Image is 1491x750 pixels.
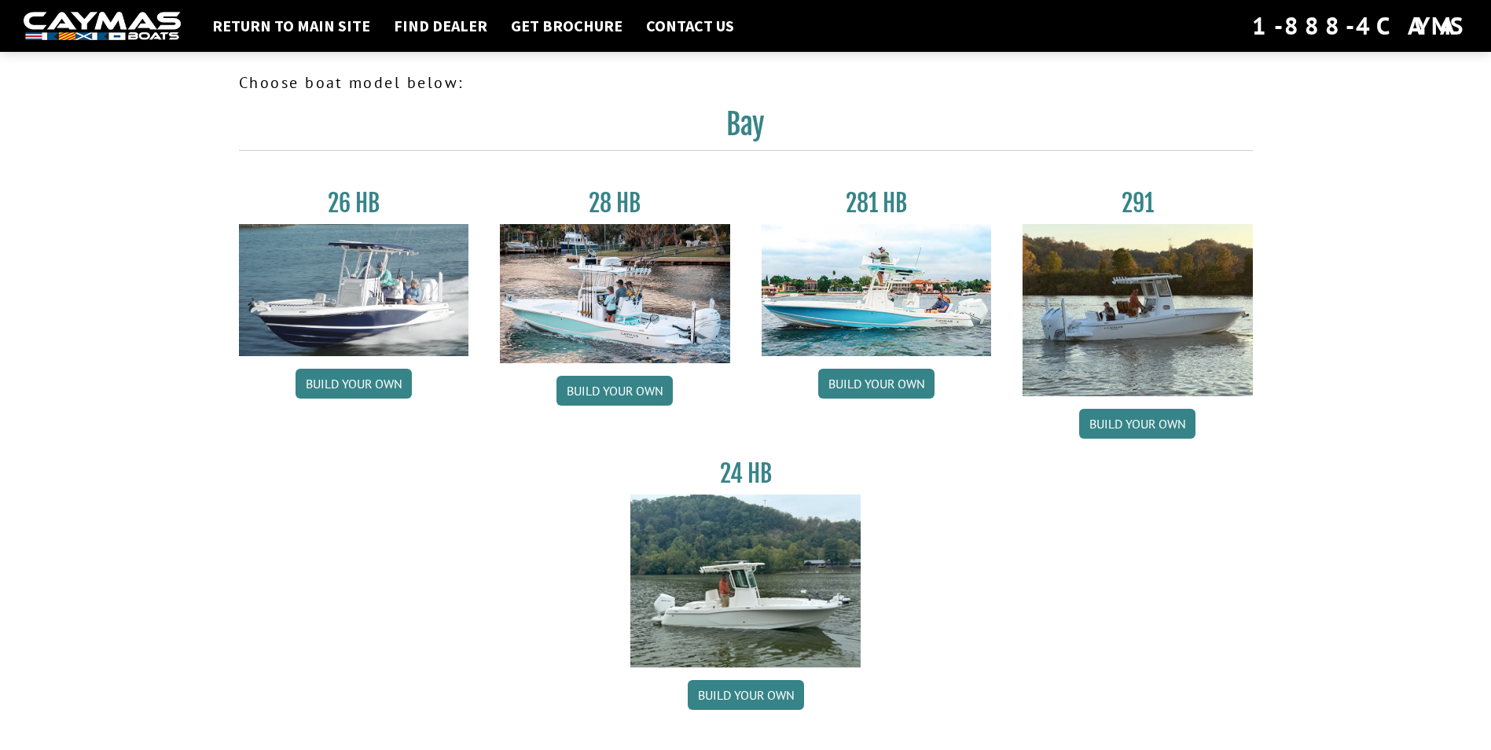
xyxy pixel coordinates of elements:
[500,189,730,218] h3: 28 HB
[1079,409,1195,439] a: Build your own
[239,189,469,218] h3: 26 HB
[1023,189,1253,218] h3: 291
[638,16,742,36] a: Contact Us
[630,494,861,667] img: 24_HB_thumbnail.jpg
[204,16,378,36] a: Return to main site
[296,369,412,399] a: Build your own
[762,189,992,218] h3: 281 HB
[556,376,673,406] a: Build your own
[239,224,469,356] img: 26_new_photo_resized.jpg
[503,16,630,36] a: Get Brochure
[1023,224,1253,396] img: 291_Thumbnail.jpg
[500,224,730,363] img: 28_hb_thumbnail_for_caymas_connect.jpg
[630,459,861,488] h3: 24 HB
[386,16,495,36] a: Find Dealer
[239,71,1253,94] p: Choose boat model below:
[24,12,181,41] img: white-logo-c9c8dbefe5ff5ceceb0f0178aa75bf4bb51f6bca0971e226c86eb53dfe498488.png
[762,224,992,356] img: 28-hb-twin.jpg
[818,369,935,399] a: Build your own
[1252,9,1467,43] div: 1-888-4CAYMAS
[239,107,1253,151] h2: Bay
[688,680,804,710] a: Build your own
